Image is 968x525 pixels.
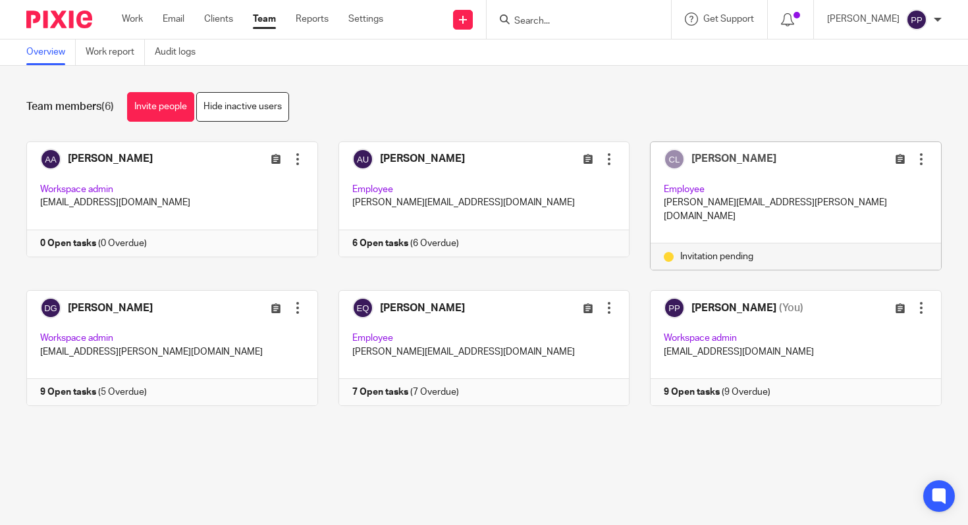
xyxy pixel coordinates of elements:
p: [PERSON_NAME][EMAIL_ADDRESS][PERSON_NAME][DOMAIN_NAME] [664,196,928,223]
input: Search [513,16,632,28]
div: Invitation pending [664,250,928,263]
a: Overview [26,39,76,65]
a: Team [253,12,276,26]
span: (6) [101,101,114,112]
a: Settings [348,12,383,26]
a: Email [163,12,184,26]
a: Reports [296,12,329,26]
a: Audit logs [155,39,205,65]
img: Pixie [26,11,92,28]
a: Work [122,12,143,26]
img: svg%3E [664,149,685,170]
h1: Team members [26,100,114,114]
a: Clients [204,12,233,26]
img: svg%3E [906,9,927,30]
a: Work report [86,39,145,65]
a: Hide inactive users [196,92,289,122]
p: [PERSON_NAME] [827,12,900,26]
span: [PERSON_NAME] [691,153,776,164]
span: Get Support [703,14,754,24]
a: Invite people [127,92,194,122]
p: Employee [664,183,928,196]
